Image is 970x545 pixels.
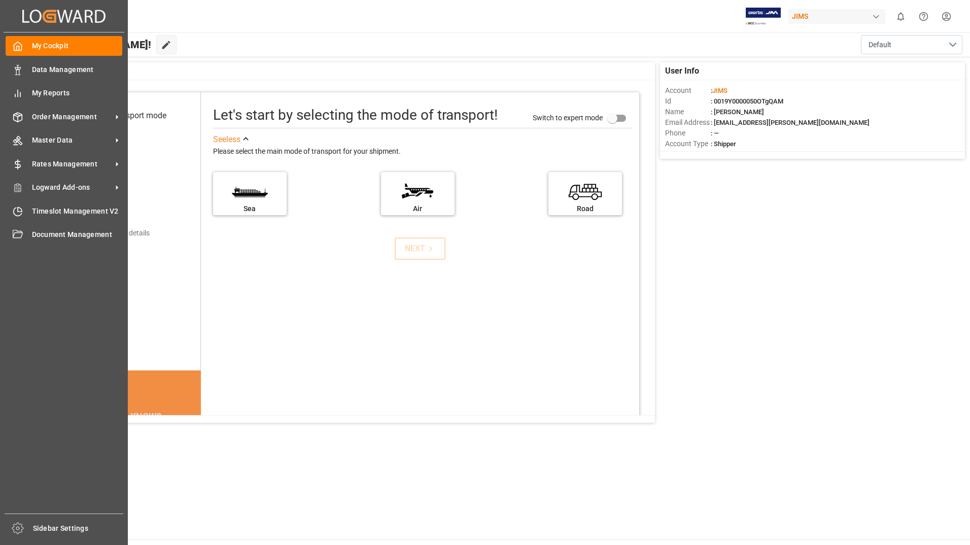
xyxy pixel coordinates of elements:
span: Name [665,107,711,117]
span: Account Type [665,139,711,149]
span: Logward Add-ons [32,182,112,193]
a: My Cockpit [6,36,122,56]
img: Exertis%20JAM%20-%20Email%20Logo.jpg_1722504956.jpg [746,8,781,25]
span: : [EMAIL_ADDRESS][PERSON_NAME][DOMAIN_NAME] [711,119,870,126]
span: My Cockpit [32,41,123,51]
span: Data Management [32,64,123,75]
span: Phone [665,128,711,139]
span: Document Management [32,229,123,240]
div: Please select the main mode of transport for your shipment. [213,146,632,158]
div: NEXT [405,243,436,255]
span: My Reports [32,88,123,98]
span: User Info [665,65,699,77]
div: Let's start by selecting the mode of transport! [213,105,498,126]
div: Air [386,203,449,214]
div: Road [553,203,617,214]
a: Document Management [6,225,122,245]
span: : 0019Y0000050OTgQAM [711,97,783,105]
div: Sea [218,203,282,214]
span: Order Management [32,112,112,122]
span: : Shipper [711,140,736,148]
button: JIMS [788,7,889,26]
div: See less [213,133,240,146]
span: Default [869,40,891,50]
span: : [PERSON_NAME] [711,108,764,116]
span: Email Address [665,117,711,128]
span: JIMS [712,87,727,94]
button: Help Center [912,5,935,28]
button: open menu [861,35,962,54]
div: JIMS [788,9,885,24]
span: : [711,87,727,94]
a: Data Management [6,59,122,79]
div: Add shipping details [86,228,150,239]
span: Rates Management [32,159,112,169]
a: Timeslot Management V2 [6,201,122,221]
span: Sidebar Settings [33,523,124,534]
span: Switch to expert mode [533,113,603,121]
button: NEXT [395,237,445,260]
span: : — [711,129,719,137]
button: show 0 new notifications [889,5,912,28]
span: Hello [PERSON_NAME]! [42,35,151,54]
span: Id [665,96,711,107]
span: Account [665,85,711,96]
span: Master Data [32,135,112,146]
a: My Reports [6,83,122,103]
span: Timeslot Management V2 [32,206,123,217]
